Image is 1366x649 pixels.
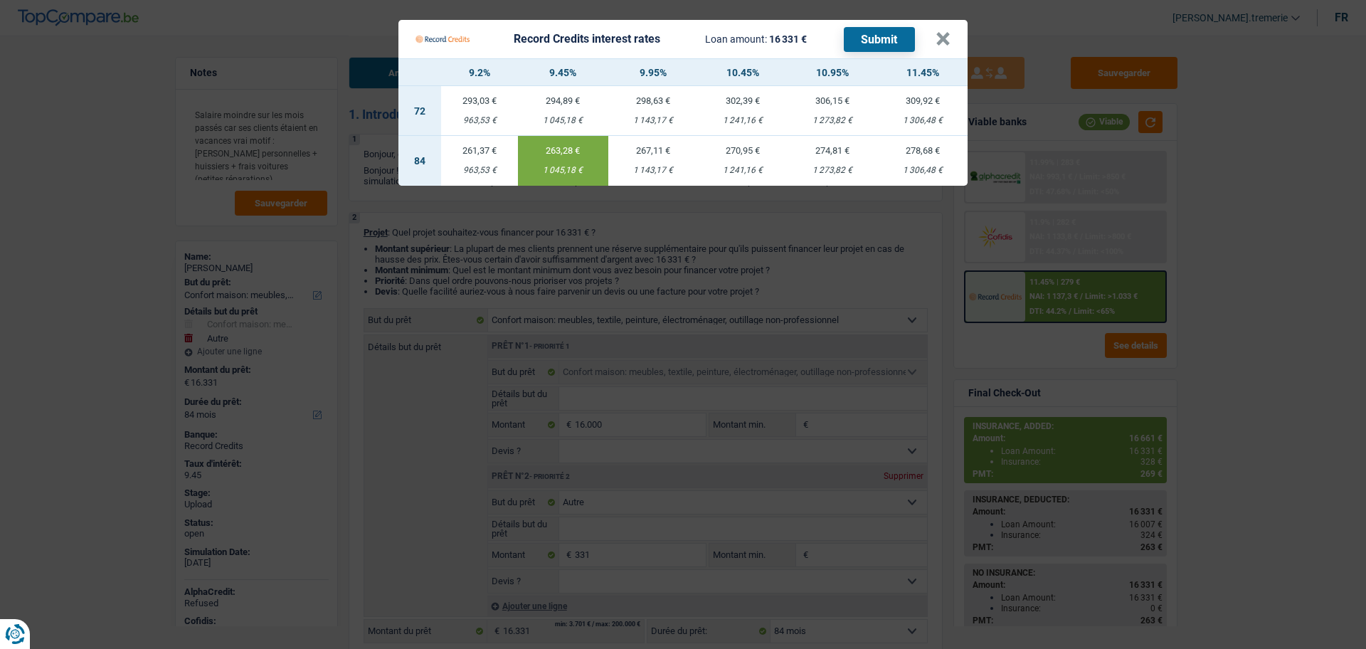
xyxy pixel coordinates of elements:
[608,166,698,175] div: 1 143,17 €
[788,146,877,155] div: 274,81 €
[878,59,968,86] th: 11.45%
[514,33,660,45] div: Record Credits interest rates
[398,136,441,186] td: 84
[518,166,608,175] div: 1 045,18 €
[698,96,788,105] div: 302,39 €
[608,146,698,155] div: 267,11 €
[441,59,518,86] th: 9.2%
[415,26,470,53] img: Record Credits
[518,59,608,86] th: 9.45%
[698,146,788,155] div: 270,95 €
[698,59,788,86] th: 10.45%
[698,116,788,125] div: 1 241,16 €
[788,59,877,86] th: 10.95%
[608,116,698,125] div: 1 143,17 €
[878,96,968,105] div: 309,92 €
[398,86,441,136] td: 72
[769,33,807,45] span: 16 331 €
[518,146,608,155] div: 263,28 €
[878,146,968,155] div: 278,68 €
[608,59,698,86] th: 9.95%
[844,27,915,52] button: Submit
[788,116,877,125] div: 1 273,82 €
[878,116,968,125] div: 1 306,48 €
[698,166,788,175] div: 1 241,16 €
[441,96,518,105] div: 293,03 €
[441,116,518,125] div: 963,53 €
[878,166,968,175] div: 1 306,48 €
[518,116,608,125] div: 1 045,18 €
[441,166,518,175] div: 963,53 €
[936,32,951,46] button: ×
[608,96,698,105] div: 298,63 €
[441,146,518,155] div: 261,37 €
[705,33,767,45] span: Loan amount:
[788,96,877,105] div: 306,15 €
[788,166,877,175] div: 1 273,82 €
[518,96,608,105] div: 294,89 €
